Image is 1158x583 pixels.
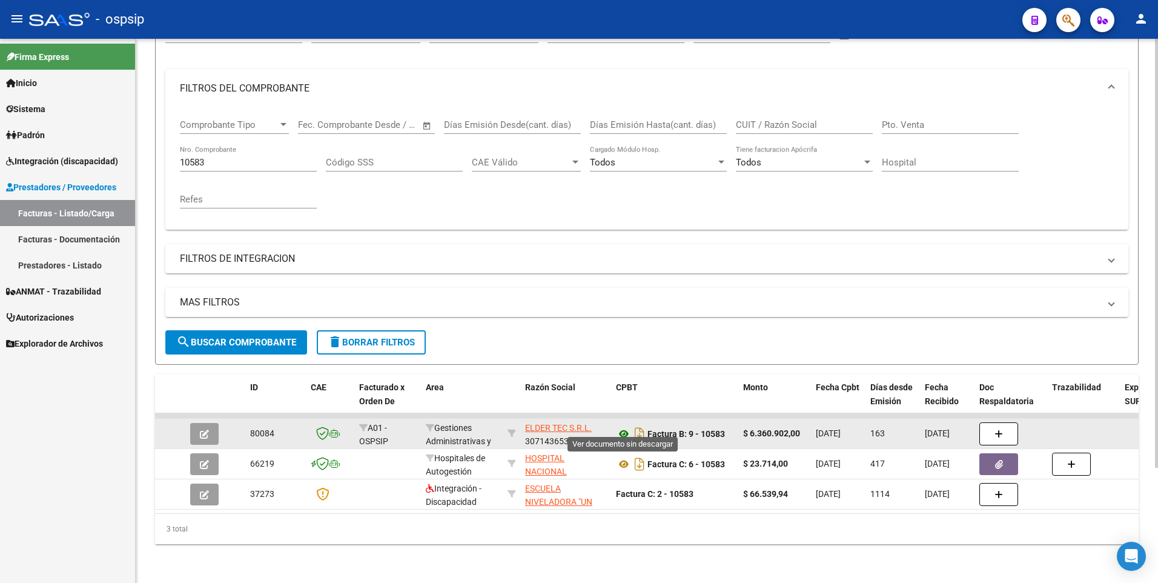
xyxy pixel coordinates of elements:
span: Firma Express [6,50,69,64]
mat-icon: menu [10,12,24,26]
span: Comprobante Tipo [180,119,278,130]
span: Facturado x Orden De [359,382,405,406]
span: [DATE] [925,459,950,468]
mat-panel-title: FILTROS DE INTEGRACION [180,252,1099,265]
span: 37273 [250,489,274,499]
mat-panel-title: FILTROS DEL COMPROBANTE [180,82,1099,95]
datatable-header-cell: Fecha Recibido [920,375,974,428]
datatable-header-cell: Razón Social [520,375,611,428]
span: 66219 [250,459,274,468]
span: Doc Respaldatoria [979,382,1034,406]
span: 80084 [250,428,274,438]
span: CPBT [616,382,638,392]
span: ANMAT - Trazabilidad [6,285,101,298]
span: Monto [743,382,768,392]
span: [DATE] [816,459,841,468]
mat-icon: person [1134,12,1148,26]
datatable-header-cell: Monto [738,375,811,428]
span: CAE Válido [472,157,570,168]
span: Todos [590,157,615,168]
strong: Factura C: 6 - 10583 [647,459,725,469]
strong: Factura B: 9 - 10583 [647,429,725,439]
span: Borrar Filtros [328,337,415,348]
span: Inicio [6,76,37,90]
span: 1114 [870,489,890,499]
span: Sistema [6,102,45,116]
datatable-header-cell: Doc Respaldatoria [974,375,1047,428]
span: ESCUELA NIVELADORA "UN LUGAR PARA VIVIR" [525,484,601,521]
span: Fecha Cpbt [816,382,859,392]
span: [DATE] [925,428,950,438]
span: Prestadores / Proveedores [6,181,116,194]
span: ELDER TEC S.R.L. [525,423,592,433]
mat-icon: delete [328,335,342,349]
span: Padrón [6,128,45,142]
datatable-header-cell: CAE [306,375,354,428]
button: Open calendar [420,119,434,133]
i: Descargar documento [632,455,647,474]
span: Trazabilidad [1052,382,1101,392]
div: 3 total [155,514,1139,544]
span: Días desde Emisión [870,382,913,406]
span: Fecha Recibido [925,382,959,406]
i: Descargar documento [632,424,647,444]
datatable-header-cell: Area [421,375,503,428]
datatable-header-cell: ID [245,375,306,428]
div: Open Intercom Messenger [1117,542,1146,571]
button: Borrar Filtros [317,330,426,355]
span: Integración - Discapacidad [426,484,481,507]
datatable-header-cell: Fecha Cpbt [811,375,865,428]
datatable-header-cell: CPBT [611,375,738,428]
span: CAE [311,382,326,392]
mat-expansion-panel-header: FILTROS DE INTEGRACION [165,244,1128,273]
span: A01 - OSPSIP [359,423,388,447]
span: Autorizaciones [6,311,74,324]
input: Fecha fin [358,119,417,130]
div: 30635976809 [525,451,606,477]
strong: Factura C: 2 - 10583 [616,489,693,499]
span: Todos [736,157,761,168]
mat-expansion-panel-header: FILTROS DEL COMPROBANTE [165,69,1128,108]
input: Fecha inicio [298,119,347,130]
span: Buscar Comprobante [176,337,296,348]
datatable-header-cell: Facturado x Orden De [354,375,421,428]
mat-icon: search [176,335,191,349]
span: 417 [870,459,885,468]
span: - ospsip [96,6,144,33]
strong: $ 23.714,00 [743,459,788,468]
div: FILTROS DEL COMPROBANTE [165,108,1128,230]
span: HOSPITAL NACIONAL PROFESOR [PERSON_NAME] [525,453,590,504]
span: ID [250,382,258,392]
datatable-header-cell: Días desde Emisión [865,375,920,428]
datatable-header-cell: Trazabilidad [1047,375,1120,428]
div: 30714365386 [525,421,606,447]
span: Area [426,382,444,392]
span: Razón Social [525,382,575,392]
span: Hospitales de Autogestión [426,453,485,477]
span: [DATE] [816,489,841,499]
span: Gestiones Administrativas y Otros [426,423,491,461]
button: Buscar Comprobante [165,330,307,355]
span: Integración (discapacidad) [6,155,118,168]
strong: $ 66.539,94 [743,489,788,499]
span: [DATE] [925,489,950,499]
span: Explorador de Archivos [6,337,103,350]
strong: $ 6.360.902,00 [743,428,800,438]
span: 163 [870,428,885,438]
mat-expansion-panel-header: MAS FILTROS [165,288,1128,317]
mat-panel-title: MAS FILTROS [180,296,1099,309]
div: 30664554379 [525,482,606,507]
span: [DATE] [816,428,841,438]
